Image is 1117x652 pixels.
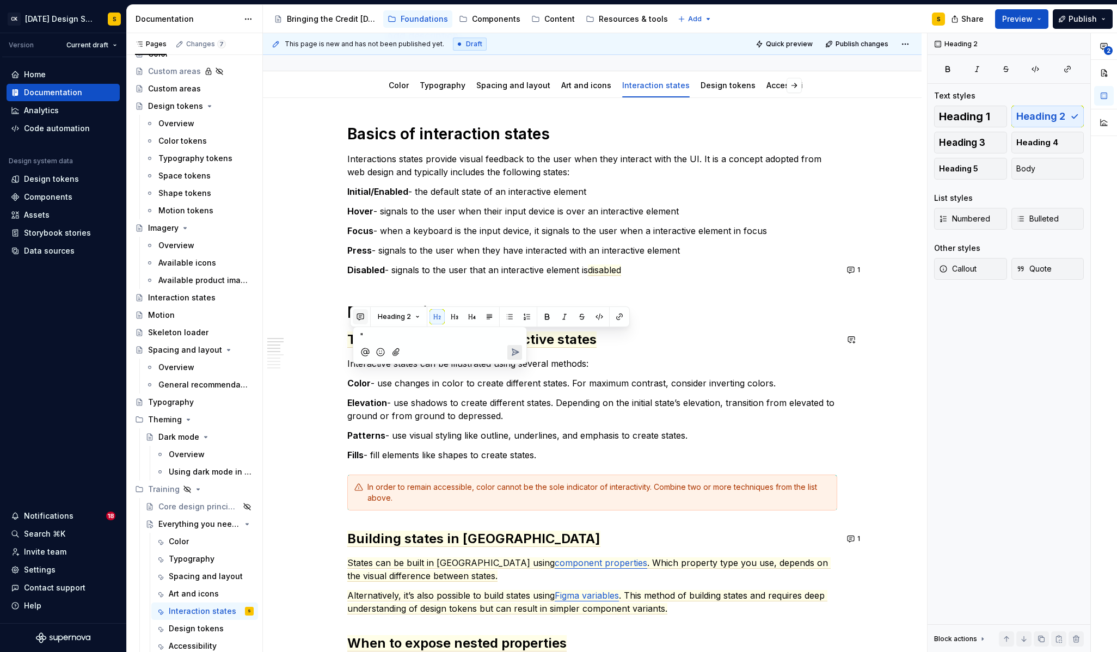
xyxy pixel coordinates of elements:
button: Add [674,11,715,27]
strong: Fills [347,450,364,460]
div: Spacing and layout [472,73,555,96]
button: CK[DATE] Design SystemS [2,7,124,30]
strong: Patterns [347,430,385,441]
div: Spacing and layout [169,571,243,582]
h1: Best practices [347,303,837,322]
button: Heading 4 [1011,132,1084,153]
p: - signals to the user that an interactive element is [347,263,837,276]
a: Shape tokens [141,184,258,202]
a: Everything you need to know [141,515,258,533]
div: Changes [186,40,226,48]
p: - the default state of an interactive element [347,185,837,198]
div: Imagery [148,223,179,233]
div: Version [9,41,34,50]
a: Typography [151,550,258,568]
div: Text styles [934,90,975,101]
button: Attach files [389,345,404,360]
button: Preview [995,9,1048,29]
div: Available product imagery [158,275,248,286]
span: Add [688,15,702,23]
a: Documentation [7,84,120,101]
strong: Focus [347,225,373,236]
button: Body [1011,158,1084,180]
div: Art and icons [169,588,219,599]
a: Available product imagery [141,272,258,289]
div: Settings [24,564,56,575]
div: Interaction states [148,292,216,303]
div: S [113,15,116,23]
div: Theming [148,414,182,425]
h1: Basics of interaction states [347,124,837,144]
div: Everything you need to know [158,519,241,530]
button: Help [7,597,120,614]
button: Heading 2 [373,309,425,324]
button: Notifications18 [7,507,120,525]
div: Data sources [24,245,75,256]
button: Publish [1053,9,1113,29]
div: Overview [158,118,194,129]
a: Space tokens [141,167,258,184]
div: CK [8,13,21,26]
p: Interactive states can be illustrated using several methods: [347,357,837,370]
a: Overview [141,359,258,376]
div: S [248,606,251,617]
a: Dark mode [141,428,258,446]
strong: Hover [347,206,373,217]
a: Design tokens [151,620,258,637]
button: Send [507,345,522,360]
div: Spacing and layout [148,345,222,355]
div: Composer editor [358,327,522,342]
button: Current draft [62,38,122,53]
strong: Press [347,245,372,256]
a: Design tokens [701,81,756,90]
button: Heading 5 [934,158,1007,180]
p: - when a keyboard is the input device, it signals to the user when a interactive element in focus [347,224,837,237]
div: Home [24,69,46,80]
div: [DATE] Design System [25,14,95,24]
span: 2 [1104,46,1113,55]
span: Heading 1 [939,111,990,122]
div: Motion tokens [158,205,213,216]
strong: Elevation [347,397,387,408]
div: S [937,15,941,23]
span: 7 [217,40,226,48]
span: Draft [466,40,482,48]
div: Interaction states [169,606,236,617]
div: Storybook stories [24,227,91,238]
button: Bulleted [1011,208,1084,230]
a: Resources & tools [581,10,672,28]
strong: Initial/Enabled [347,186,408,197]
a: Components [7,188,120,206]
p: Interactions states provide visual feedback to the user when they interact with the UI. It is a c... [347,152,837,179]
span: Body [1016,163,1035,174]
span: Heading 4 [1016,137,1058,148]
span: Quick preview [766,40,813,48]
span: component properties [555,557,647,569]
div: Training [131,481,258,498]
p: - use shadows to create different states. Depending on the initial state’s elevation, transition ... [347,396,837,422]
div: Design tokens [696,73,760,96]
span: This page is new and has not been published yet. [285,40,444,48]
a: Assets [7,206,120,224]
a: Motion tokens [141,202,258,219]
a: Art and icons [151,585,258,602]
p: - fill elements like shapes to create states. [347,448,837,462]
span: When to expose nested properties [347,635,567,651]
a: Color [389,81,409,90]
a: Motion [131,306,258,324]
a: Typography [420,81,465,90]
div: Custom areas [148,83,201,94]
button: Heading 3 [934,132,1007,153]
span: Quote [1016,263,1052,274]
a: Foundations [383,10,452,28]
span: disabled [588,265,621,276]
div: Using dark mode in Figma [169,466,251,477]
a: Custom areas [131,80,258,97]
div: Bringing the Credit [DATE] brand to life across products [287,14,377,24]
a: Overview [141,237,258,254]
div: Space tokens [158,170,211,181]
div: Pages [135,40,167,48]
svg: Supernova Logo [36,632,90,643]
a: Home [7,66,120,83]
